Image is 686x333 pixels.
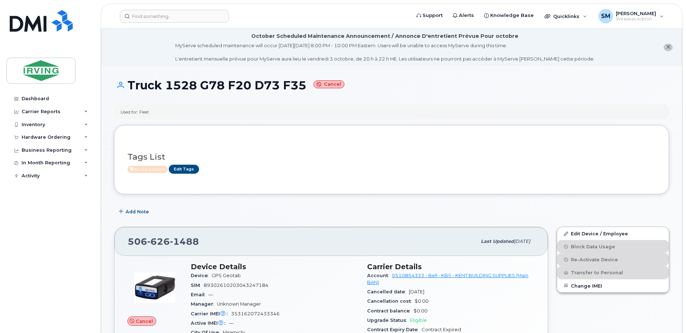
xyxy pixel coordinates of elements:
[204,283,268,288] span: 89302610203043247184
[367,262,535,271] h3: Carrier Details
[114,205,155,218] button: Add Note
[191,273,212,278] span: Device
[367,273,528,285] a: 0510854333 - Bell - KBS - KENT BUILDING SUPPLIES (Main BAN)
[127,152,656,161] h3: Tags List
[367,327,421,332] span: Contract Expiry Date
[191,262,358,271] h3: Device Details
[114,79,669,92] h1: Truck 1528 G78 F20 D73 F35
[136,318,153,325] span: Cancel
[367,308,414,314] span: Contract balance
[191,320,229,326] span: Active IMEI
[217,301,261,307] span: Unknown Manager
[191,311,231,316] span: Carrier IMEI
[557,240,669,253] button: Block Data Usage
[514,239,530,244] span: [DATE]
[410,318,427,323] span: Eligible
[367,273,392,278] span: Account
[251,32,518,40] div: October Scheduled Maintenance Announcement / Annonce D'entretient Prévue Pour octobre
[557,279,669,292] button: Change IMEI
[170,236,199,247] span: 1488
[212,273,241,278] span: GPS Geotab
[367,289,409,294] span: Cancelled date
[191,283,204,288] span: SIM
[313,80,344,89] small: Cancel
[409,289,424,294] span: [DATE]
[191,301,217,307] span: Manager
[126,208,149,215] span: Add Note
[128,236,199,247] span: 506
[231,311,280,316] span: 353162072433346
[121,109,149,115] div: Used for: Fleet
[571,257,618,262] span: Re-Activate Device
[229,320,234,326] span: —
[127,166,168,173] span: Active
[421,327,461,332] span: Contract Expired
[557,253,669,266] button: Re-Activate Device
[414,308,428,314] span: $0.00
[208,292,213,297] span: —
[191,292,208,297] span: Email
[664,44,673,51] button: close notification
[415,298,429,304] span: $0.00
[147,236,170,247] span: 626
[175,42,595,62] div: MyServe scheduled maintenance will occur [DATE][DATE] 8:00 PM - 10:00 PM Eastern. Users will be u...
[367,318,410,323] span: Upgrade Status
[169,165,199,174] a: Edit Tags
[481,239,514,244] span: Last updated
[557,266,669,279] button: Transfer to Personal
[367,298,415,304] span: Cancellation cost
[557,227,669,240] a: Edit Device / Employee
[133,266,176,309] img: image20231002-3703462-1aj3rdm.jpeg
